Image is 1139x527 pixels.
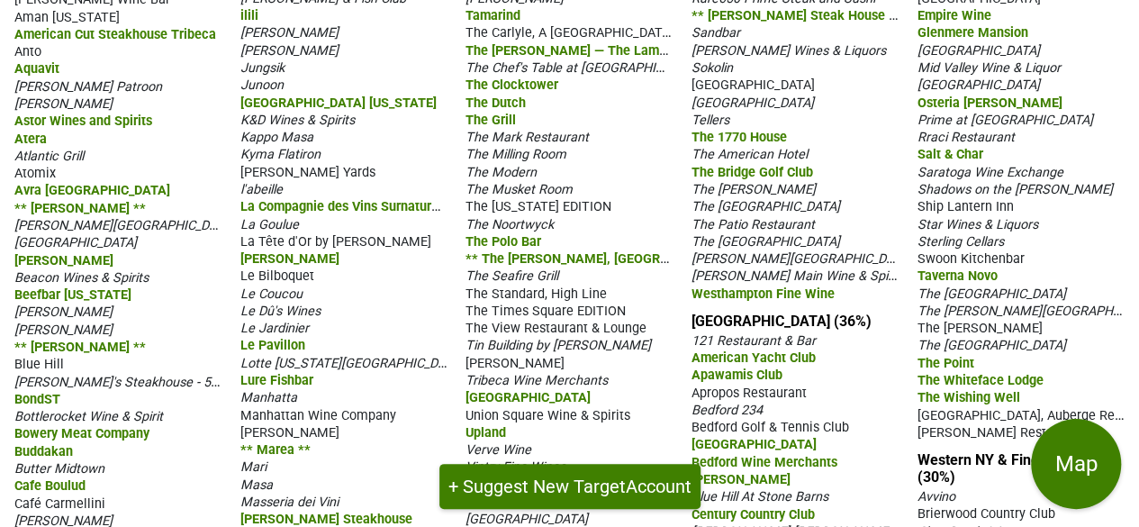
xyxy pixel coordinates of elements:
[14,166,56,181] span: Atomix
[692,420,849,435] span: Bedford Golf & Tennis Club
[14,461,104,477] span: Butter Midtown
[466,165,537,180] span: The Modern
[14,132,47,147] span: Atera
[917,95,1062,111] span: Osteria [PERSON_NAME]
[917,286,1065,302] span: The [GEOGRAPHIC_DATA]
[14,478,86,494] span: Cafe Boulud
[692,267,906,284] span: [PERSON_NAME] Main Wine & Spirits
[692,313,872,330] a: [GEOGRAPHIC_DATA] (36%)
[692,250,912,267] span: [PERSON_NAME][GEOGRAPHIC_DATA]
[14,183,170,198] span: Avra [GEOGRAPHIC_DATA]
[240,390,297,405] span: Manhatta
[466,425,506,441] span: Upland
[692,507,815,522] span: Century Country Club
[240,197,448,214] span: La Compagnie des Vins Surnaturels
[240,182,283,197] span: l'abeille
[917,338,1065,353] span: The [GEOGRAPHIC_DATA]
[466,390,591,405] span: [GEOGRAPHIC_DATA]
[240,304,321,319] span: Le Dû's Wines
[466,268,558,284] span: The Seafire Grill
[466,286,607,302] span: The Standard, High Line
[466,8,520,23] span: Tamarind
[240,60,285,76] span: Jungsik
[240,217,299,232] span: La Goulue
[466,512,588,527] span: [GEOGRAPHIC_DATA]
[14,426,149,441] span: Bowery Meat Company
[240,43,339,59] span: [PERSON_NAME]
[14,304,113,320] span: [PERSON_NAME]
[14,79,162,95] span: [PERSON_NAME] Patroon
[692,234,840,250] span: The [GEOGRAPHIC_DATA]
[466,130,589,145] span: The Mark Restaurant
[917,147,982,162] span: Salt & Char
[14,27,216,42] span: American Cut Steakhouse Tribeca
[692,199,840,214] span: The [GEOGRAPHIC_DATA]
[240,512,412,527] span: [PERSON_NAME] Steakhouse
[917,25,1027,41] span: Glenmere Mansion
[692,95,814,111] span: [GEOGRAPHIC_DATA]
[240,234,431,250] span: La Tête d'Or by [PERSON_NAME]
[692,472,791,487] span: [PERSON_NAME]
[917,489,954,504] span: Avvino
[240,113,355,128] span: K&D Wines & Spirits
[466,321,646,336] span: The View Restaurant & Lounge
[240,354,464,371] span: Lotte [US_STATE][GEOGRAPHIC_DATA]
[14,392,60,407] span: BondST
[1031,419,1121,509] button: Map
[240,286,303,302] span: Le Coucou
[240,459,267,475] span: Mari
[917,43,1039,59] span: [GEOGRAPHIC_DATA]
[917,217,1037,232] span: Star Wines & Liquors
[240,268,314,284] span: Le Bilboquet
[240,373,313,388] span: Lure Fishbar
[692,130,787,145] span: The 1770 House
[692,455,837,470] span: Bedford Wine Merchants
[466,304,626,319] span: The Times Square EDITION
[14,96,113,112] span: [PERSON_NAME]
[240,95,437,111] span: [GEOGRAPHIC_DATA] [US_STATE]
[626,476,692,497] span: Account
[466,77,558,93] span: The Clocktower
[14,409,163,424] span: Bottlerocket Wine & Spirit
[692,386,807,401] span: Apropos Restaurant
[240,147,321,162] span: Kyma Flatiron
[692,6,901,23] span: ** [PERSON_NAME] Steak House **
[466,408,630,423] span: Union Square Wine & Spirits
[14,61,59,77] span: Aquavit
[14,323,113,338] span: [PERSON_NAME]
[917,251,1024,267] span: Swoon Kitchenbar
[917,60,1060,76] span: Mid Valley Wine & Liquor
[240,77,284,93] span: Junoon
[240,130,313,145] span: Kappo Masa
[692,77,815,93] span: [GEOGRAPHIC_DATA]
[917,165,1062,180] span: Saratoga Wine Exchange
[14,10,120,25] span: Aman [US_STATE]
[917,506,1054,522] span: Brierwood Country Club
[466,147,566,162] span: The Milling Room
[14,44,41,59] span: Anto
[466,250,814,267] span: ** The [PERSON_NAME], [GEOGRAPHIC_DATA] - Contour **
[692,489,828,504] span: Blue Hill At Stone Barns
[917,390,1019,405] span: The Wishing Well
[917,425,1083,441] span: [PERSON_NAME] Restaurant
[466,338,651,353] span: Tin Building by [PERSON_NAME]
[240,477,273,493] span: Masa
[917,321,1042,336] span: The [PERSON_NAME]
[240,338,305,353] span: Le Pavillon
[692,437,817,452] span: [GEOGRAPHIC_DATA]
[692,182,816,197] span: The [PERSON_NAME]
[692,113,729,128] span: Tellers
[917,234,1003,250] span: Sterling Cellars
[466,217,554,232] span: The Noortwyck
[14,357,64,372] span: Blue Hill
[917,8,990,23] span: Empire Wine
[14,287,131,303] span: Beefbar [US_STATE]
[240,425,339,441] span: [PERSON_NAME]
[466,41,702,59] span: The [PERSON_NAME] — The Lambs Club
[14,216,235,233] span: [PERSON_NAME][GEOGRAPHIC_DATA]
[240,495,339,510] span: Masseria dei Vini
[917,77,1039,93] span: [GEOGRAPHIC_DATA]
[692,217,815,232] span: The Patio Restaurant
[917,182,1112,197] span: Shadows on the [PERSON_NAME]
[917,130,1014,145] span: Rraci Restaurant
